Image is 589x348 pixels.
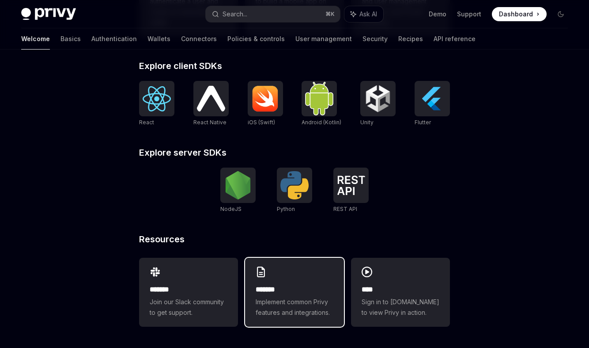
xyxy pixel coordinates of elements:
[499,10,533,19] span: Dashboard
[277,168,312,214] a: PythonPython
[492,7,547,21] a: Dashboard
[206,6,340,22] button: Search...⌘K
[150,297,227,318] span: Join our Slack community to get support.
[364,84,392,113] img: Unity
[277,206,295,212] span: Python
[139,235,185,244] span: Resources
[147,28,170,50] a: Wallets
[248,81,283,127] a: iOS (Swift)iOS (Swift)
[344,6,383,22] button: Ask AI
[181,28,217,50] a: Connectors
[360,119,374,126] span: Unity
[248,119,275,126] span: iOS (Swift)
[359,10,377,19] span: Ask AI
[21,8,76,20] img: dark logo
[295,28,352,50] a: User management
[220,168,256,214] a: NodeJSNodeJS
[139,119,154,126] span: React
[60,28,81,50] a: Basics
[220,206,242,212] span: NodeJS
[434,28,476,50] a: API reference
[362,28,388,50] a: Security
[193,81,229,127] a: React NativeReact Native
[223,9,247,19] div: Search...
[360,81,396,127] a: UnityUnity
[197,86,225,111] img: React Native
[193,119,227,126] span: React Native
[305,82,333,115] img: Android (Kotlin)
[325,11,335,18] span: ⌘ K
[333,168,369,214] a: REST APIREST API
[139,148,227,157] span: Explore server SDKs
[139,81,174,127] a: ReactReact
[415,119,431,126] span: Flutter
[302,81,341,127] a: Android (Kotlin)Android (Kotlin)
[429,10,446,19] a: Demo
[457,10,481,19] a: Support
[418,84,446,113] img: Flutter
[333,206,357,212] span: REST API
[139,61,222,70] span: Explore client SDKs
[415,81,450,127] a: FlutterFlutter
[227,28,285,50] a: Policies & controls
[337,176,365,195] img: REST API
[143,86,171,111] img: React
[280,171,309,199] img: Python
[398,28,423,50] a: Recipes
[139,258,238,327] a: **** **Join our Slack community to get support.
[554,7,568,21] button: Toggle dark mode
[362,297,439,318] span: Sign in to [DOMAIN_NAME] to view Privy in action.
[251,85,279,112] img: iOS (Swift)
[224,171,252,199] img: NodeJS
[91,28,137,50] a: Authentication
[21,28,50,50] a: Welcome
[302,119,341,126] span: Android (Kotlin)
[256,297,333,318] span: Implement common Privy features and integrations.
[351,258,450,327] a: ****Sign in to [DOMAIN_NAME] to view Privy in action.
[245,258,344,327] a: **** **Implement common Privy features and integrations.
